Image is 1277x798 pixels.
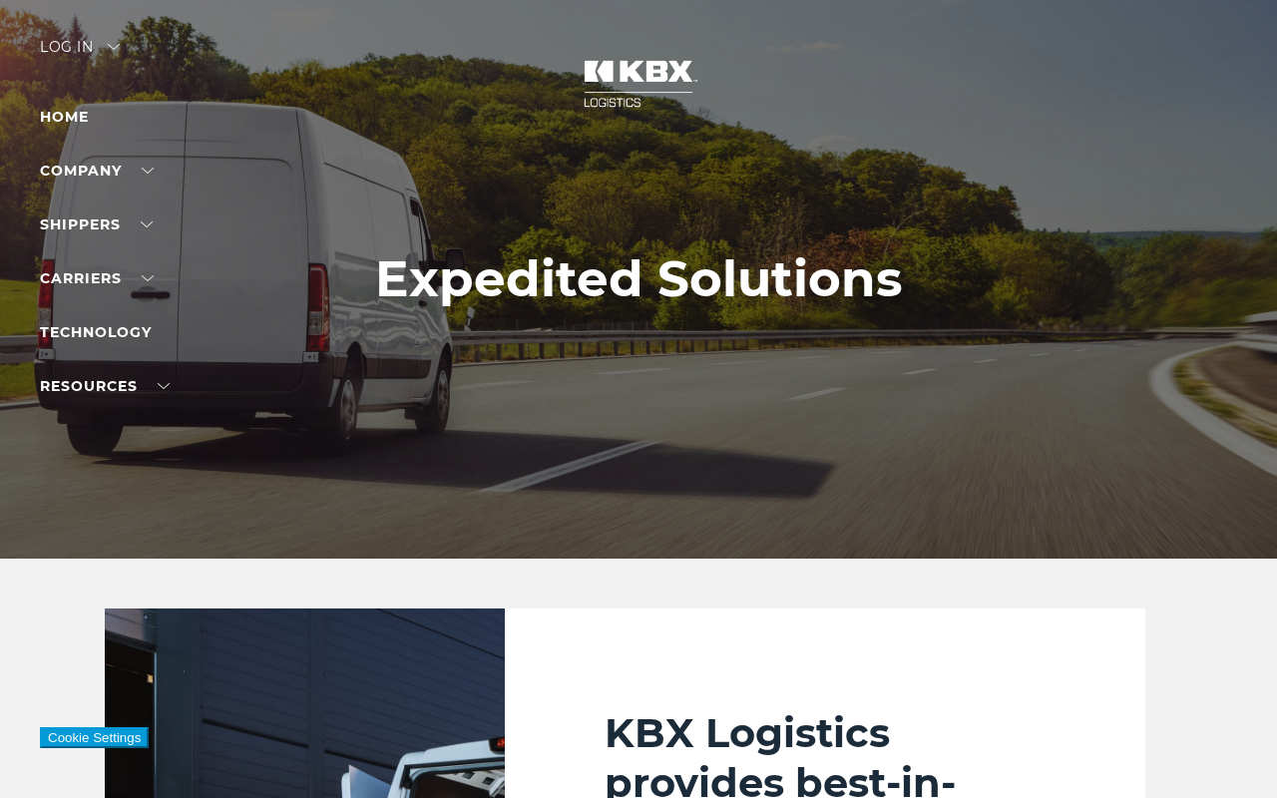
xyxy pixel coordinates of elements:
img: arrow [108,44,120,50]
img: kbx logo [564,40,713,128]
button: Cookie Settings [40,727,149,748]
a: Company [40,162,154,180]
a: RESOURCES [40,377,170,395]
h1: Expedited Solutions [375,250,903,308]
a: Technology [40,323,152,341]
a: SHIPPERS [40,215,153,233]
iframe: Chat Widget [1177,702,1277,798]
a: Home [40,108,89,126]
div: Log in [40,40,120,69]
a: Carriers [40,269,154,287]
